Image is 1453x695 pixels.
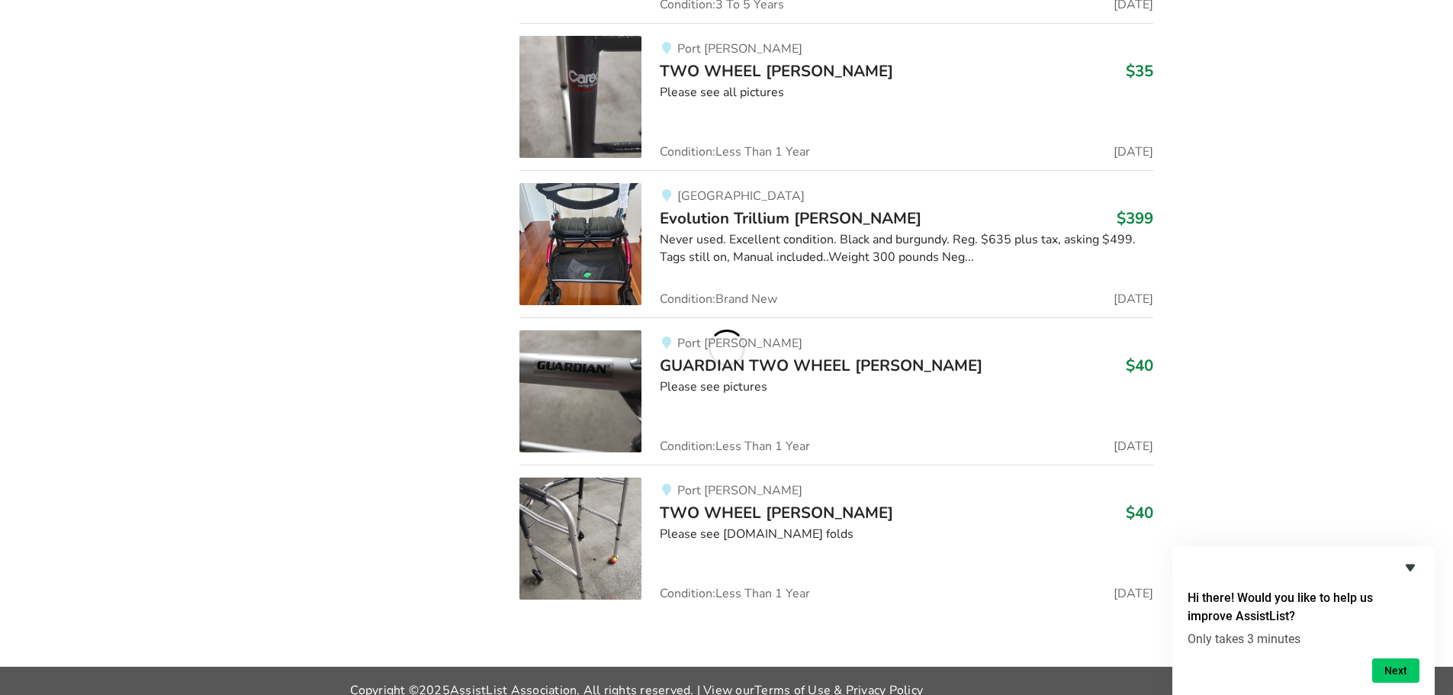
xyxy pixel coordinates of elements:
[1114,440,1153,452] span: [DATE]
[660,60,893,82] span: TWO WHEEL [PERSON_NAME]
[660,84,1153,101] div: Please see all pictures
[1114,587,1153,600] span: [DATE]
[1126,503,1153,523] h3: $40
[1114,146,1153,158] span: [DATE]
[1401,558,1419,577] button: Hide survey
[660,587,810,600] span: Condition: Less Than 1 Year
[1117,208,1153,228] h3: $399
[1126,356,1153,375] h3: $40
[519,23,1153,170] a: mobility-two wheel walkerPort [PERSON_NAME]TWO WHEEL [PERSON_NAME]$35Please see all picturesCondi...
[519,330,641,452] img: mobility-guardian two wheel walker
[1188,558,1419,683] div: Hi there! Would you like to help us improve AssistList?
[677,40,802,57] span: Port [PERSON_NAME]
[660,378,1153,396] div: Please see pictures
[660,208,921,229] span: Evolution Trillium [PERSON_NAME]
[677,188,805,204] span: [GEOGRAPHIC_DATA]
[660,526,1153,543] div: Please see [DOMAIN_NAME] folds
[519,170,1153,317] a: mobility-evolution trillium walker [GEOGRAPHIC_DATA]Evolution Trillium [PERSON_NAME]$399Never use...
[677,482,802,499] span: Port [PERSON_NAME]
[1188,632,1419,646] p: Only takes 3 minutes
[660,502,893,523] span: TWO WHEEL [PERSON_NAME]
[660,146,810,158] span: Condition: Less Than 1 Year
[519,317,1153,465] a: mobility-guardian two wheel walkerPort [PERSON_NAME]GUARDIAN TWO WHEEL [PERSON_NAME]$40Please see...
[1188,589,1419,626] h2: Hi there! Would you like to help us improve AssistList?
[677,335,802,352] span: Port [PERSON_NAME]
[660,231,1153,266] div: Never used. Excellent condition. Black and burgundy. Reg. $635 plus tax, asking $499. Tags still ...
[660,440,810,452] span: Condition: Less Than 1 Year
[1126,61,1153,81] h3: $35
[519,465,1153,600] a: mobility-two wheel walker Port [PERSON_NAME]TWO WHEEL [PERSON_NAME]$40Please see [DOMAIN_NAME] fo...
[1372,658,1419,683] button: Next question
[519,478,641,600] img: mobility-two wheel walker
[660,355,982,376] span: GUARDIAN TWO WHEEL [PERSON_NAME]
[660,293,777,305] span: Condition: Brand New
[519,183,641,305] img: mobility-evolution trillium walker
[519,36,641,158] img: mobility-two wheel walker
[1114,293,1153,305] span: [DATE]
